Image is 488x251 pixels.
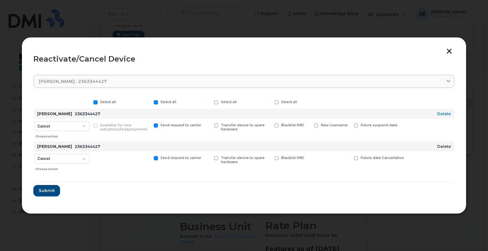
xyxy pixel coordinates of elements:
input: Future date Cancellation [346,156,349,159]
input: Select all [267,100,270,103]
div: Choose action [35,164,89,172]
div: Reactivate/Cancel Device [33,55,455,63]
span: Available for new activations/redeployments [100,123,148,131]
span: Blacklist IMEI [281,123,304,127]
a: Delete [437,111,451,116]
input: New Username [307,123,310,127]
input: Blacklist IMEI [267,156,270,159]
span: New Username [321,123,348,127]
input: Select all [207,100,210,103]
span: Select all [221,100,237,104]
input: Transfer device to spare hardware [207,123,210,127]
span: [PERSON_NAME] - 2363344427 [39,78,107,84]
a: Delete [437,144,451,149]
span: Blacklist IMEI [281,156,304,160]
span: Transfer device to spare hardware [221,156,265,164]
input: Send request to carrier [146,156,149,159]
span: Select all [160,100,176,104]
span: Select all [281,100,297,104]
span: Future date Cancellation [361,156,404,160]
span: Future suspend date [361,123,397,127]
input: Transfer device to spare hardware [207,156,210,159]
input: Future suspend date [346,123,349,127]
input: Send request to carrier [146,123,149,127]
a: [PERSON_NAME] - 2363344427 [33,75,455,88]
input: Select all [146,100,149,103]
span: 2363344427 [75,111,100,116]
span: Select all [100,100,116,104]
span: Transfer device to spare hardware [221,123,265,131]
span: 2363344427 [75,144,100,149]
span: Send request to carrier [160,156,201,160]
div: Choose action [35,131,89,139]
span: Send request to carrier [160,123,201,127]
input: Blacklist IMEI [267,123,270,127]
